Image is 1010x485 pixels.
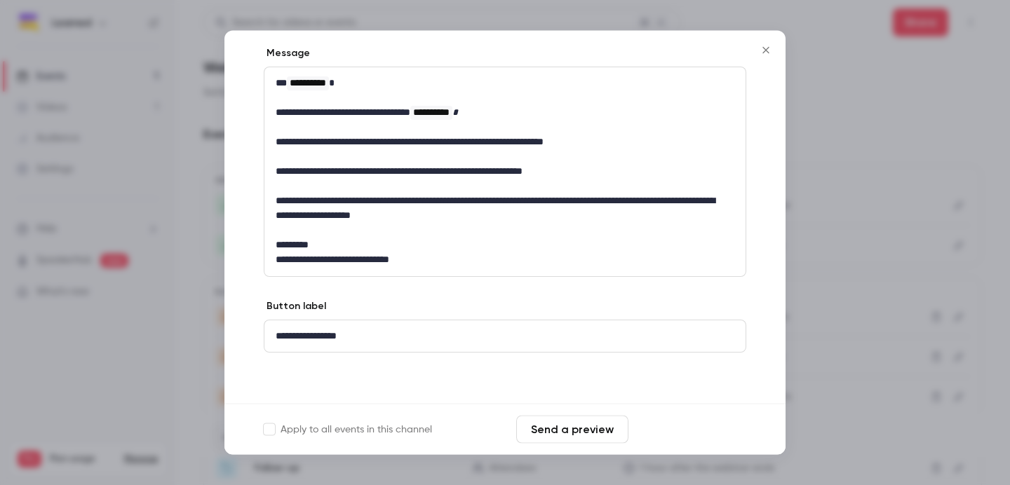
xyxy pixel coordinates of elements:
label: Button label [264,300,326,314]
button: Close [752,36,780,64]
button: Save changes [634,416,746,444]
label: Apply to all events in this channel [264,423,432,437]
button: Send a preview [516,416,628,444]
label: Message [264,47,310,61]
div: editor [264,321,746,353]
div: editor [264,68,746,276]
